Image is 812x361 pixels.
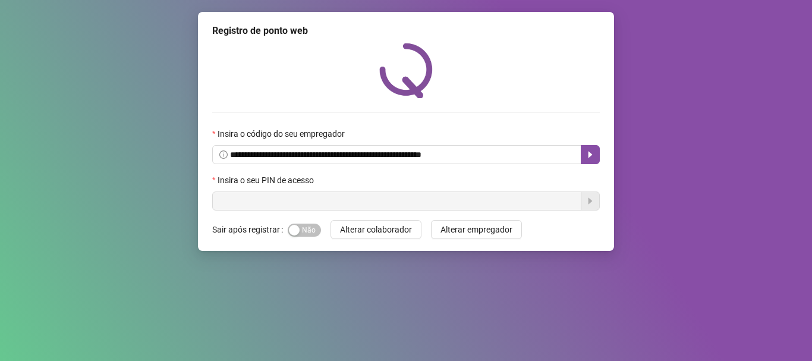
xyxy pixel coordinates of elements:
button: Alterar empregador [431,220,522,239]
label: Insira o seu PIN de acesso [212,174,322,187]
div: Registro de ponto web [212,24,600,38]
span: caret-right [586,150,595,159]
label: Sair após registrar [212,220,288,239]
img: QRPoint [379,43,433,98]
span: Alterar empregador [440,223,512,236]
button: Alterar colaborador [331,220,421,239]
span: Alterar colaborador [340,223,412,236]
label: Insira o código do seu empregador [212,127,353,140]
span: info-circle [219,150,228,159]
